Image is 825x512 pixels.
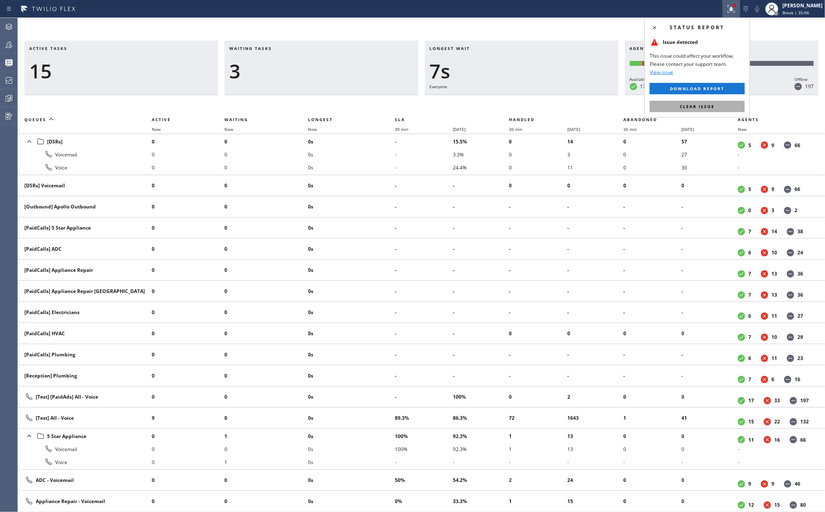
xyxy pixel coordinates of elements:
[795,186,800,193] dd: 66
[761,334,768,341] dt: Unavailable
[430,59,614,83] div: 7s
[623,430,681,443] li: 0
[761,270,768,278] dt: Unavailable
[29,46,67,51] span: Active tasks
[224,179,308,192] li: 0
[567,179,623,192] li: 0
[24,136,145,147] div: [DSRs]
[797,334,803,341] dd: 29
[395,243,453,256] li: -
[453,200,509,213] li: -
[738,436,745,443] dt: Available
[308,135,395,148] li: 0s
[152,456,224,469] li: 0
[784,207,791,214] dt: Offline
[224,412,308,425] li: 0
[24,430,145,442] div: 5 Star Appliance
[152,412,224,425] li: 9
[567,200,623,213] li: -
[224,285,308,298] li: 0
[224,430,308,443] li: 1
[24,444,145,454] div: Voicemail
[682,369,738,382] li: -
[509,306,567,319] li: -
[567,369,623,382] li: -
[224,148,308,161] li: 0
[623,200,681,213] li: -
[748,436,754,443] dd: 11
[430,83,614,90] div: Everyone
[24,309,145,316] div: [PaidCalls] Electricians
[748,355,751,362] dd: 6
[224,443,308,456] li: 0
[682,264,738,277] li: -
[308,348,395,361] li: 0s
[224,456,308,469] li: 1
[787,228,794,235] dt: Offline
[24,117,46,122] span: Queues
[738,141,745,149] dt: Available
[682,161,738,174] li: 30
[682,243,738,256] li: -
[395,161,453,174] li: -
[509,179,567,192] li: 0
[395,135,453,148] li: -
[738,376,745,383] dt: Available
[623,264,681,277] li: -
[738,397,745,404] dt: Available
[308,391,395,404] li: 0s
[453,243,509,256] li: -
[152,135,224,148] li: 0
[453,327,509,340] li: -
[395,264,453,277] li: -
[308,285,395,298] li: 0s
[395,179,453,192] li: -
[567,430,623,443] li: 13
[682,135,738,148] li: 57
[152,221,224,234] li: 0
[453,148,509,161] li: 3.3%
[453,264,509,277] li: -
[771,334,777,341] dd: 10
[738,207,745,214] dt: Available
[623,348,681,361] li: -
[395,285,453,298] li: -
[430,46,470,51] span: Longest wait
[152,369,224,382] li: 0
[152,148,224,161] li: 0
[761,141,768,149] dt: Unavailable
[738,228,745,235] dt: Available
[567,126,580,132] span: [DATE]
[787,291,794,299] dt: Offline
[567,443,623,456] li: 13
[395,327,453,340] li: -
[395,348,453,361] li: -
[453,285,509,298] li: -
[642,61,667,66] div: Unavailable: 33
[761,312,768,320] dt: Unavailable
[748,418,754,425] dd: 15
[761,186,768,193] dt: Unavailable
[24,267,145,273] div: [PaidCalls] Appliance Repair
[752,3,763,15] button: Mute
[152,243,224,256] li: 0
[782,10,809,15] span: Break | 35:06
[509,369,567,382] li: -
[308,443,395,456] li: 0s
[787,312,794,320] dt: Offline
[682,221,738,234] li: -
[308,327,395,340] li: 0s
[567,161,623,174] li: 11
[790,418,797,425] dt: Offline
[308,126,317,132] span: Now
[761,355,768,362] dt: Unavailable
[24,351,145,358] div: [PaidCalls] Plumbing
[630,61,642,66] div: Available: 17
[567,148,623,161] li: 3
[764,436,771,443] dt: Unavailable
[787,355,794,362] dt: Offline
[630,46,651,51] span: Agents
[797,270,803,277] dd: 36
[682,430,738,443] li: 0
[24,372,145,379] div: [Reception] Plumbing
